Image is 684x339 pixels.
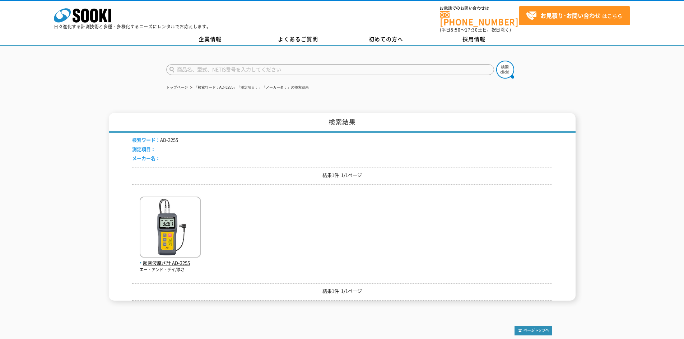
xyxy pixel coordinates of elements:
[440,11,519,26] a: [PHONE_NUMBER]
[254,34,342,45] a: よくあるご質問
[54,24,211,29] p: 日々進化する計測技術と多種・多様化するニーズにレンタルでお応えします。
[166,34,254,45] a: 企業情報
[140,197,201,259] img: AD-3255
[465,27,478,33] span: 17:30
[369,35,403,43] span: 初めての方へ
[132,146,155,152] span: 測定項目：
[109,113,576,133] h1: 検索結果
[515,326,552,335] img: トップページへ
[132,136,160,143] span: 検索ワード：
[132,155,160,161] span: メーカー名：
[132,136,178,144] li: AD-3255
[496,61,514,79] img: btn_search.png
[140,267,201,273] p: エー・アンド・デイ/厚さ
[430,34,518,45] a: 採用情報
[540,11,601,20] strong: お見積り･お問い合わせ
[132,171,552,179] p: 結果1件 1/1ページ
[342,34,430,45] a: 初めての方へ
[440,27,511,33] span: (平日 ～ 土日、祝日除く)
[451,27,461,33] span: 8:50
[132,287,552,295] p: 結果1件 1/1ページ
[440,6,519,10] span: お電話でのお問い合わせは
[140,259,201,267] span: 超音波厚さ計 AD-3255
[519,6,630,25] a: お見積り･お問い合わせはこちら
[166,85,188,89] a: トップページ
[189,84,309,91] li: 「検索ワード：AD-3255」「測定項目：」「メーカー名：」の検索結果
[140,252,201,267] a: 超音波厚さ計 AD-3255
[166,64,494,75] input: 商品名、型式、NETIS番号を入力してください
[526,10,622,21] span: はこちら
